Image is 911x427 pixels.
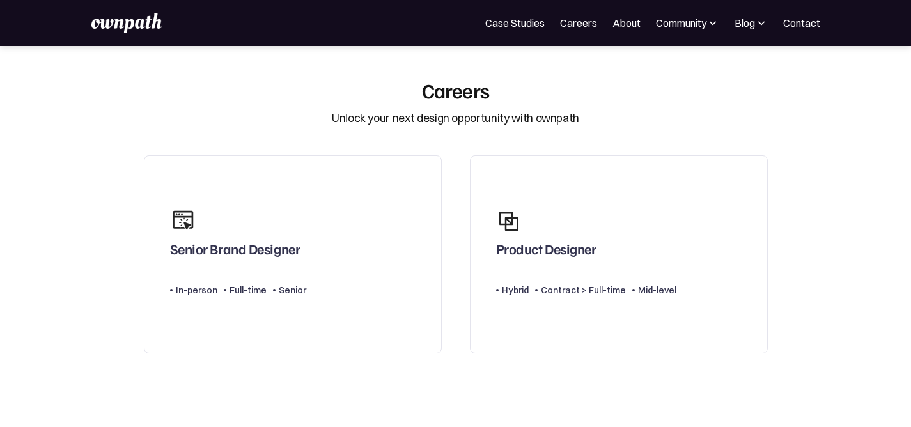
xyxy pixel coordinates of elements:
div: Community [656,15,706,31]
div: Senior [279,283,306,298]
div: Senior Brand Designer [170,240,300,263]
a: Product DesignerHybridContract > Full-timeMid-level [470,155,768,354]
div: Mid-level [638,283,676,298]
a: About [612,15,641,31]
div: Careers [422,78,490,102]
a: Senior Brand DesignerIn-personFull-timeSenior [144,155,442,354]
a: Contact [783,15,820,31]
div: Unlock your next design opportunity with ownpath [332,110,579,127]
div: Full-time [230,283,267,298]
div: Blog [735,15,768,31]
div: Community [656,15,719,31]
div: Blog [735,15,755,31]
div: Contract > Full-time [541,283,626,298]
a: Careers [560,15,597,31]
div: Hybrid [502,283,529,298]
div: Product Designer [496,240,596,263]
a: Case Studies [485,15,545,31]
div: In-person [176,283,217,298]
